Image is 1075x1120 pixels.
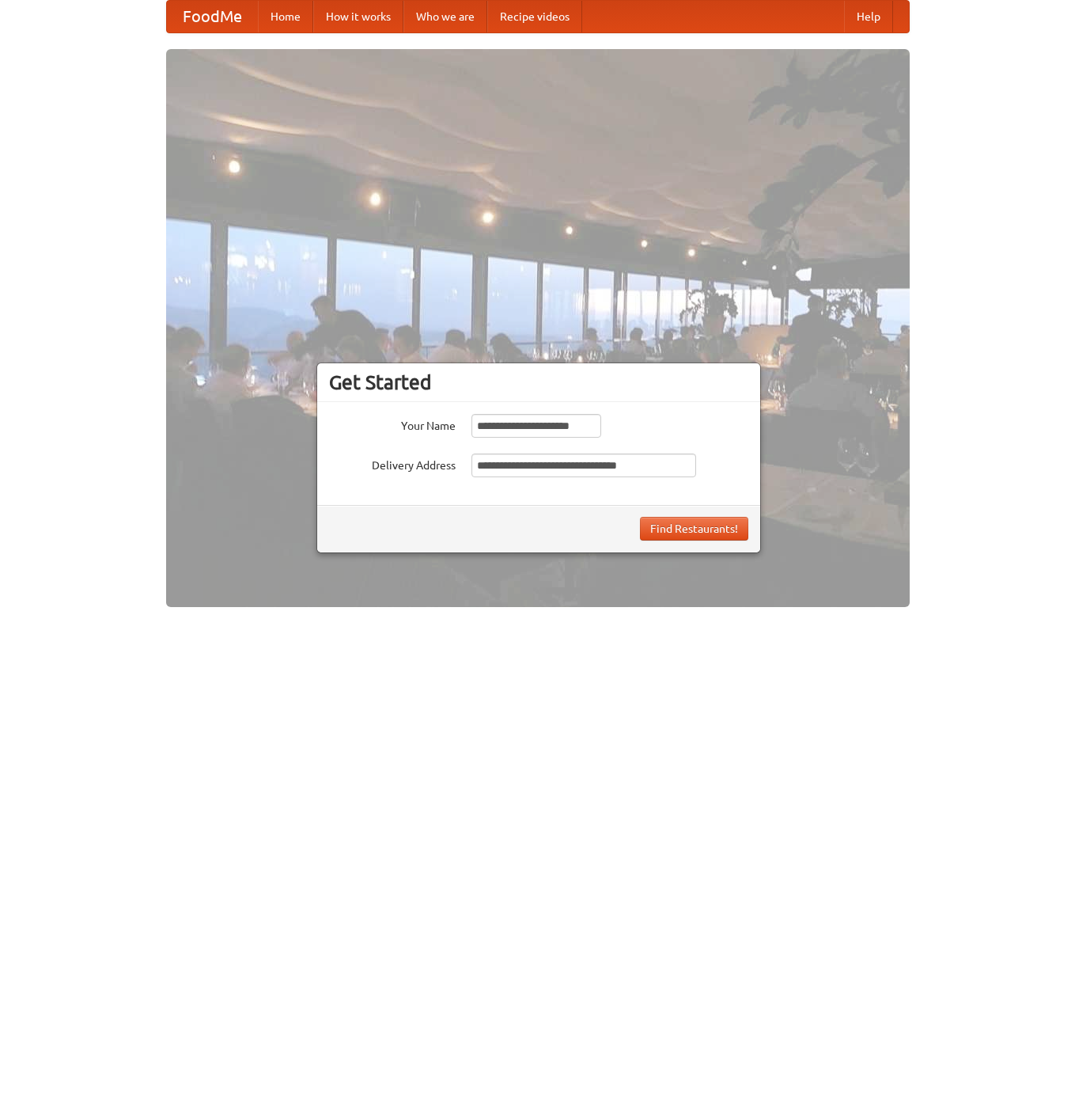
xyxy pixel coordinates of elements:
label: Delivery Address [329,454,456,473]
button: Find Restaurants! [640,517,748,541]
a: Help [844,1,893,32]
a: FoodMe [167,1,258,32]
h3: Get Started [329,370,748,394]
a: How it works [313,1,403,32]
a: Recipe videos [487,1,582,32]
a: Who we are [403,1,487,32]
a: Home [258,1,313,32]
label: Your Name [329,414,456,434]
